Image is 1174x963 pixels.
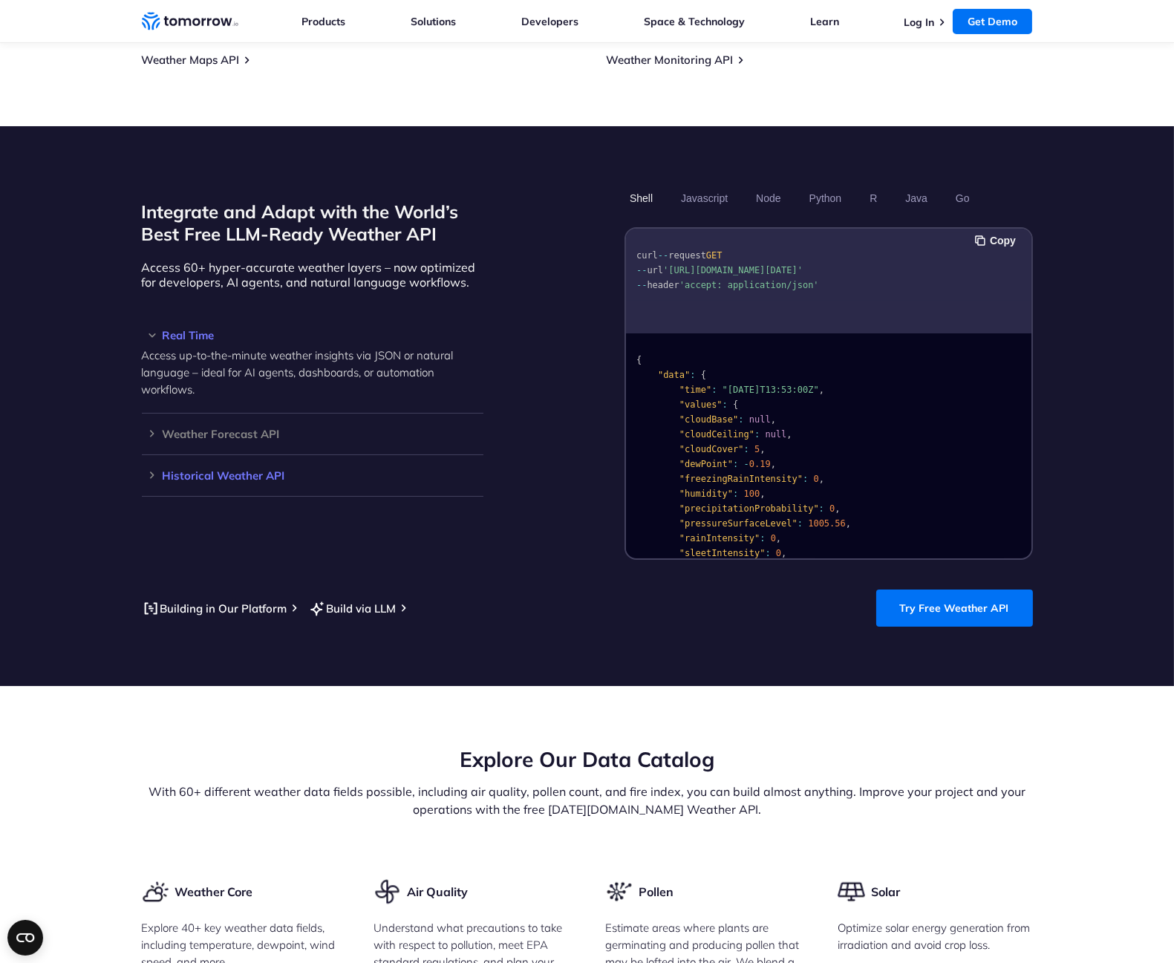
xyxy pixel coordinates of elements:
[679,533,759,543] span: "rainIntensity"
[142,330,483,341] h3: Real Time
[679,518,797,529] span: "pressureSurfaceLevel"
[765,548,770,558] span: :
[142,783,1033,818] p: With 60+ different weather data fields possible, including air quality, pollen count, and fire in...
[679,280,818,290] span: 'accept: application/json'
[818,385,824,395] span: ,
[751,186,786,211] button: Node
[770,533,775,543] span: 0
[679,474,802,484] span: "freezingRainIntensity"
[142,347,483,398] p: Access up-to-the-minute weather insights via JSON or natural language – ideal for AI agents, dash...
[733,399,738,410] span: {
[142,470,483,481] h3: Historical Weather API
[636,265,647,275] span: --
[900,186,933,211] button: Java
[607,53,734,67] a: Weather Monitoring API
[142,53,240,67] a: Weather Maps API
[797,518,802,529] span: :
[411,15,456,28] a: Solutions
[864,186,882,211] button: R
[647,265,663,275] span: url
[407,884,468,900] h3: Air Quality
[770,414,775,425] span: ,
[663,265,803,275] span: '[URL][DOMAIN_NAME][DATE]'
[775,548,780,558] span: 0
[950,186,974,211] button: Go
[871,884,900,900] h3: Solar
[302,15,346,28] a: Products
[743,444,749,454] span: :
[679,444,743,454] span: "cloudCover"
[711,385,717,395] span: :
[810,15,839,28] a: Learn
[142,599,287,618] a: Building in Our Platform
[679,548,765,558] span: "sleetIntensity"
[738,414,743,425] span: :
[636,250,658,261] span: curl
[679,414,737,425] span: "cloudBase"
[786,429,792,440] span: ,
[657,370,689,380] span: "data"
[802,474,807,484] span: :
[142,10,238,33] a: Home link
[676,186,733,211] button: Javascript
[639,884,674,900] h3: Pollen
[521,15,578,28] a: Developers
[835,503,840,514] span: ,
[644,15,745,28] a: Space & Technology
[953,9,1032,34] a: Get Demo
[733,489,738,499] span: :
[743,489,760,499] span: 100
[142,200,483,245] h2: Integrate and Adapt with the World’s Best Free LLM-Ready Weather API
[876,590,1033,627] a: Try Free Weather API
[975,232,1020,249] button: Copy
[636,355,642,365] span: {
[845,518,850,529] span: ,
[657,250,668,261] span: --
[760,489,765,499] span: ,
[679,429,754,440] span: "cloudCeiling"
[818,503,824,514] span: :
[760,533,765,543] span: :
[743,459,749,469] span: -
[813,474,818,484] span: 0
[754,429,759,440] span: :
[142,260,483,290] p: Access 60+ hyper-accurate weather layers – now optimized for developers, AI agents, and natural l...
[308,599,397,618] a: Build via LLM
[700,370,705,380] span: {
[142,428,483,440] h3: Weather Forecast API
[679,503,818,514] span: "precipitationProbability"
[647,280,679,290] span: header
[679,459,732,469] span: "dewPoint"
[775,533,780,543] span: ,
[749,414,770,425] span: null
[679,385,711,395] span: "time"
[760,444,765,454] span: ,
[829,503,835,514] span: 0
[142,745,1033,774] h2: Explore Our Data Catalog
[781,548,786,558] span: ,
[722,399,727,410] span: :
[679,399,722,410] span: "values"
[749,459,770,469] span: 0.19
[668,250,706,261] span: request
[754,444,759,454] span: 5
[690,370,695,380] span: :
[765,429,786,440] span: null
[803,186,847,211] button: Python
[770,459,775,469] span: ,
[838,919,1033,953] p: Optimize solar energy generation from irradiation and avoid crop loss.
[679,489,732,499] span: "humidity"
[624,186,658,211] button: Shell
[808,518,846,529] span: 1005.56
[636,280,647,290] span: --
[722,385,818,395] span: "[DATE]T13:53:00Z"
[904,16,934,29] a: Log In
[7,920,43,956] button: Open CMP widget
[175,884,252,900] h3: Weather Core
[818,474,824,484] span: ,
[705,250,722,261] span: GET
[733,459,738,469] span: :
